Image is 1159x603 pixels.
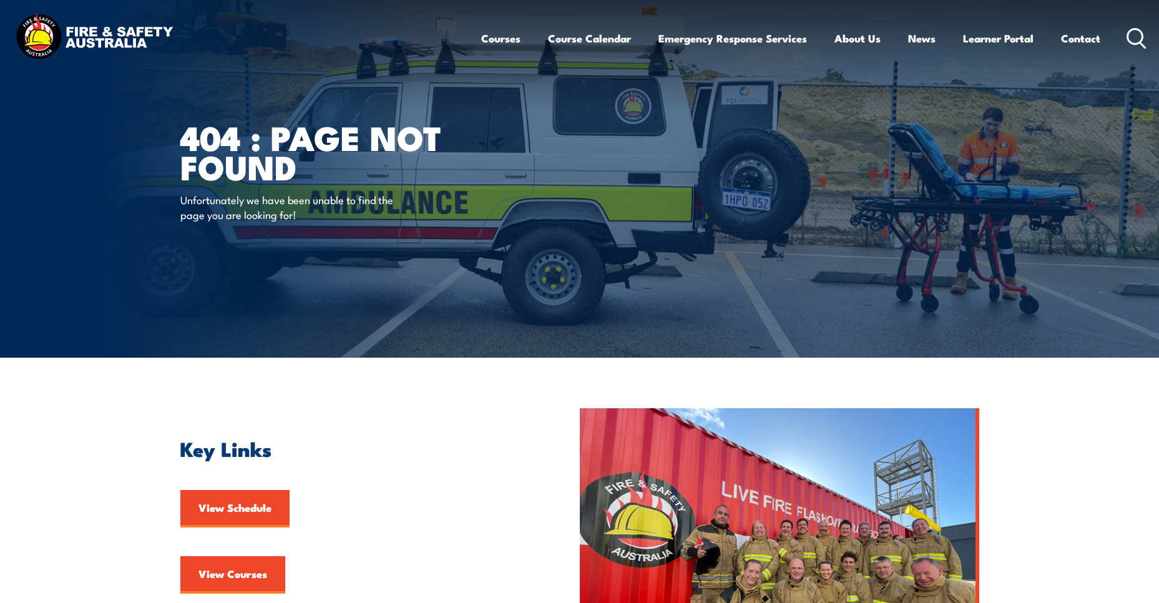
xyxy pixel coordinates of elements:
[908,22,936,55] a: News
[1061,22,1100,55] a: Contact
[548,22,631,55] a: Course Calendar
[180,556,285,594] a: View Courses
[180,122,489,180] h1: 404 : Page Not Found
[834,22,881,55] a: About Us
[658,22,807,55] a: Emergency Response Services
[180,490,290,527] a: View Schedule
[180,439,522,457] h2: Key Links
[963,22,1034,55] a: Learner Portal
[180,192,408,222] p: Unfortunately we have been unable to find the page you are looking for!
[481,22,521,55] a: Courses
